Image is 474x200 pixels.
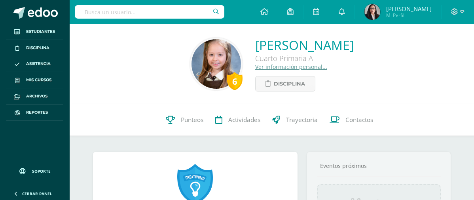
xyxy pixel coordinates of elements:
a: Estudiantes [6,24,63,40]
span: Reportes [26,109,48,116]
img: bc48d20f4ed89484c84019173fbc6795.png [191,39,241,89]
input: Busca un usuario... [75,5,224,19]
span: [PERSON_NAME] [386,5,432,13]
span: Contactos [345,116,373,124]
span: Punteos [181,116,203,124]
a: Soporte [9,160,60,180]
a: Trayectoria [266,104,324,136]
a: Archivos [6,88,63,105]
span: Asistencia [26,61,51,67]
span: Disciplina [26,45,49,51]
a: Mis cursos [6,72,63,88]
img: e273bec5909437e5d5b2daab1002684b.png [364,4,380,20]
a: Contactos [324,104,379,136]
div: 6 [227,72,243,90]
a: Disciplina [255,76,315,91]
a: Reportes [6,105,63,121]
span: Disciplina [274,76,305,91]
span: Cerrar panel [22,191,52,196]
span: Soporte [32,168,51,174]
div: Eventos próximos [317,162,441,170]
a: Punteos [160,104,209,136]
a: Disciplina [6,40,63,56]
span: Trayectoria [286,116,318,124]
div: Cuarto Primaria A [255,53,354,63]
span: Mi Perfil [386,12,432,19]
span: Archivos [26,93,47,99]
span: Mis cursos [26,77,51,83]
a: Ver información personal... [255,63,327,70]
a: [PERSON_NAME] [255,36,354,53]
a: Actividades [209,104,266,136]
a: Asistencia [6,56,63,72]
span: Actividades [228,116,260,124]
span: Estudiantes [26,29,55,35]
